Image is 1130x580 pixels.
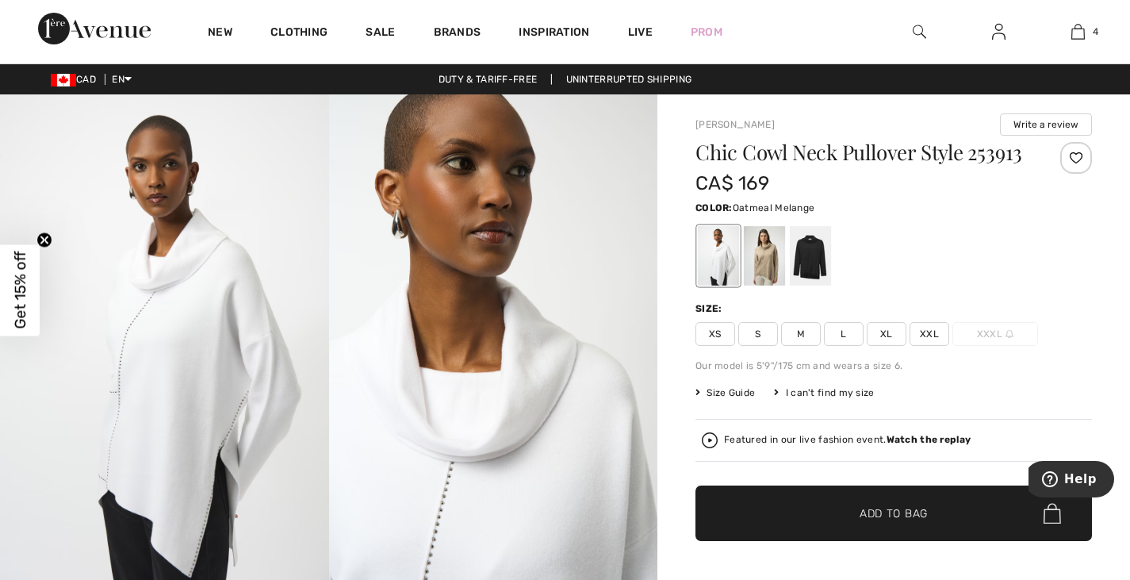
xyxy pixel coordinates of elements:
span: Get 15% off [11,252,29,329]
span: CAD [51,74,102,85]
h1: Chic Cowl Neck Pullover Style 253913 [695,142,1026,163]
a: Brands [434,25,481,42]
div: I can't find my size [774,386,874,400]
a: Sale [366,25,395,42]
span: XS [695,322,735,346]
span: XXXL [952,322,1038,346]
img: Canadian Dollar [51,74,76,86]
a: 4 [1039,22,1117,41]
button: Write a review [1000,113,1092,136]
span: Add to Bag [860,505,928,522]
a: Live [628,24,653,40]
span: Inspiration [519,25,589,42]
span: L [824,322,864,346]
img: 1ère Avenue [38,13,151,44]
img: My Info [992,22,1006,41]
span: M [781,322,821,346]
iframe: Opens a widget where you can find more information [1028,461,1114,501]
img: ring-m.svg [1006,330,1013,338]
span: CA$ 169 [695,172,769,194]
a: New [208,25,232,42]
img: My Bag [1071,22,1085,41]
a: [PERSON_NAME] [695,119,775,130]
div: Featured in our live fashion event. [724,435,971,445]
div: Size: [695,302,726,316]
div: Black [790,226,831,286]
span: Size Guide [695,386,755,400]
div: Our model is 5'9"/175 cm and wears a size 6. [695,359,1092,373]
span: XL [867,322,906,346]
span: EN [112,74,132,85]
span: Color: [695,202,733,213]
span: S [738,322,778,346]
button: Add to Bag [695,486,1092,541]
img: Bag.svg [1044,503,1061,524]
div: Oatmeal Melange [744,226,785,286]
strong: Watch the replay [887,434,971,445]
a: Sign In [979,22,1018,42]
button: Close teaser [36,232,52,248]
img: search the website [913,22,926,41]
a: Prom [691,24,722,40]
span: Oatmeal Melange [733,202,815,213]
span: XXL [910,322,949,346]
img: Watch the replay [702,432,718,448]
div: Vanilla 30 [698,226,739,286]
a: Clothing [270,25,328,42]
span: 4 [1093,25,1098,39]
